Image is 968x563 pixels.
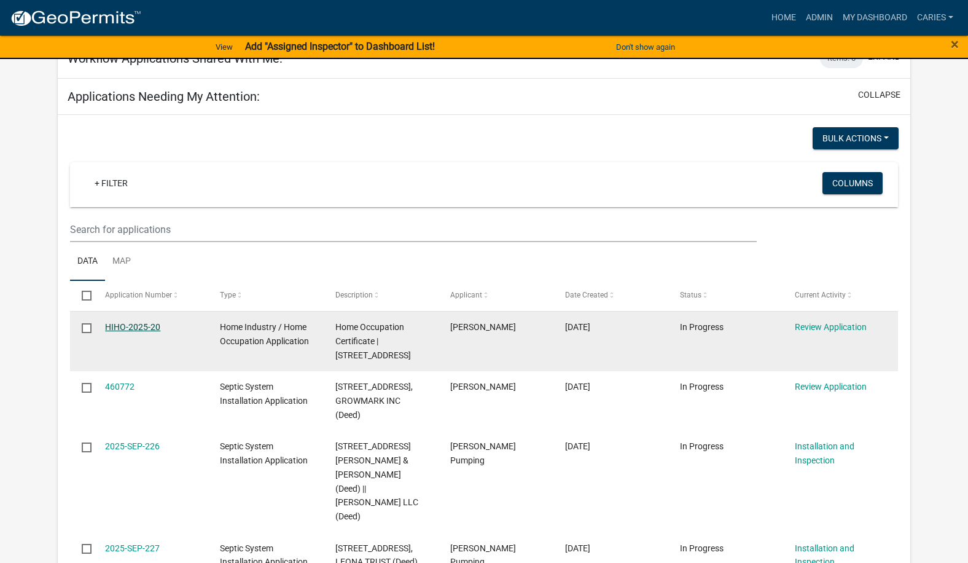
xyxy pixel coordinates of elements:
[450,291,482,299] span: Applicant
[105,291,172,299] span: Application Number
[245,41,435,52] strong: Add "Assigned Inspector" to Dashboard List!
[795,441,854,465] a: Installation and Inspection
[220,291,236,299] span: Type
[85,172,138,194] a: + Filter
[220,441,308,465] span: Septic System Installation Application
[335,291,373,299] span: Description
[450,322,516,332] span: Roy Weatherly
[565,441,590,451] span: 08/07/2025
[801,6,838,30] a: Admin
[668,281,783,310] datatable-header-cell: Status
[105,242,138,281] a: Map
[70,242,105,281] a: Data
[680,322,724,332] span: In Progress
[813,127,899,149] button: Bulk Actions
[822,172,883,194] button: Columns
[951,36,959,53] span: ×
[858,89,900,101] button: collapse
[220,382,308,406] span: Septic System Installation Application
[565,382,590,392] span: 08/07/2025
[68,89,260,104] h5: Applications Needing My Attention:
[795,382,867,392] a: Review Application
[70,281,93,310] datatable-header-cell: Select
[680,291,701,299] span: Status
[105,543,160,553] a: 2025-SEP-227
[93,281,208,310] datatable-header-cell: Application Number
[450,441,516,465] span: Cooley Pumping
[335,382,413,420] span: 15086 205TH ST, GROWMARK INC (Deed)
[335,322,411,360] span: Home Occupation Certificate | 18551 260th St.
[105,322,160,332] a: HIHO-2025-20
[105,441,160,451] a: 2025-SEP-226
[795,322,867,332] a: Review Application
[838,6,912,30] a: My Dashboard
[680,441,724,451] span: In Progress
[70,217,757,242] input: Search for applications
[611,37,680,57] button: Don't show again
[783,281,898,310] datatable-header-cell: Current Activity
[105,382,135,392] a: 460772
[565,543,590,553] span: 08/07/2025
[680,382,724,392] span: In Progress
[208,281,323,310] datatable-header-cell: Type
[450,382,516,392] span: Martin Hardon
[912,6,958,30] a: CarieS
[211,37,238,57] a: View
[767,6,801,30] a: Home
[951,37,959,52] button: Close
[323,281,438,310] datatable-header-cell: Description
[220,322,309,346] span: Home Industry / Home Occupation Application
[553,281,668,310] datatable-header-cell: Date Created
[680,543,724,553] span: In Progress
[795,291,846,299] span: Current Activity
[565,291,608,299] span: Date Created
[335,441,418,521] span: 25502 160TH ST, LUPKES, JIMMY & LUPKES, EILEEN (Deed) || AB LUPKES LLC (Deed)
[565,322,590,332] span: 08/14/2025
[438,281,553,310] datatable-header-cell: Applicant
